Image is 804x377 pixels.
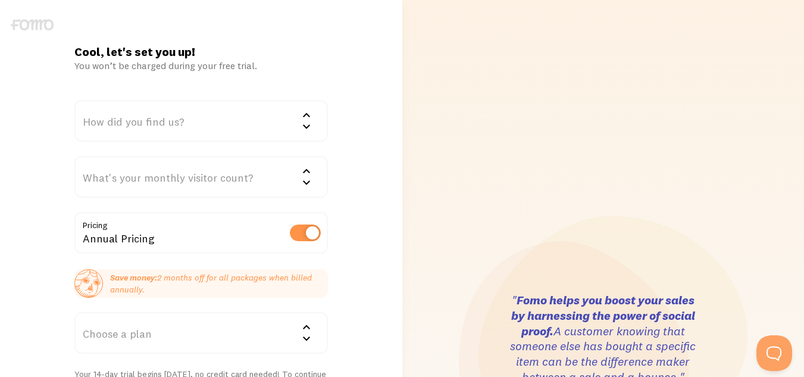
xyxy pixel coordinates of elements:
[11,19,54,30] img: fomo-logo-gray-b99e0e8ada9f9040e2984d0d95b3b12da0074ffd48d1e5cb62ac37fc77b0b268.svg
[511,292,695,338] strong: Fomo helps you boost your sales by harnessing the power of social proof.
[756,335,792,371] iframe: Help Scout Beacon - Open
[110,272,328,295] p: 2 months off for all packages when billed annually.
[74,100,328,142] div: How did you find us?
[74,156,328,198] div: What's your monthly visitor count?
[74,312,328,354] div: Choose a plan
[74,212,328,256] div: Annual Pricing
[110,272,157,283] strong: Save money:
[74,44,328,60] h1: Cool, let's set you up!
[74,60,328,71] div: You won’t be charged during your free trial.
